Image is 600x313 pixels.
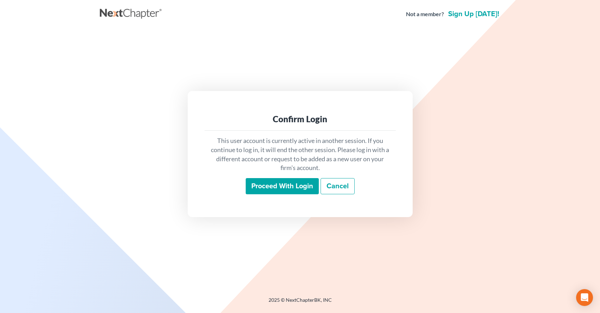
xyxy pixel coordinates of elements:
[576,289,593,306] div: Open Intercom Messenger
[210,136,390,172] p: This user account is currently active in another session. If you continue to log in, it will end ...
[100,296,501,309] div: 2025 © NextChapterBK, INC
[246,178,319,194] input: Proceed with login
[406,10,444,18] strong: Not a member?
[210,113,390,125] div: Confirm Login
[321,178,355,194] a: Cancel
[447,11,501,18] a: Sign up [DATE]!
